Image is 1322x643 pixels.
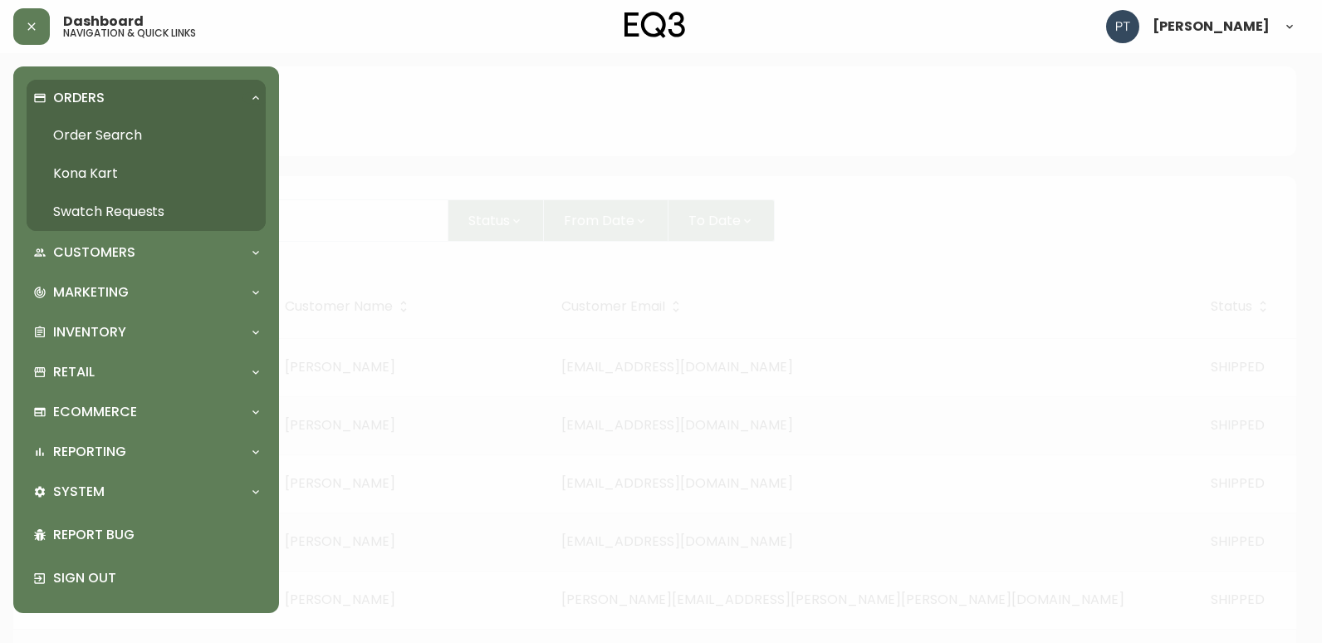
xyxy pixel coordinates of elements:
p: System [53,483,105,501]
span: [PERSON_NAME] [1153,20,1270,33]
p: Inventory [53,323,126,341]
a: Kona Kart [27,155,266,193]
img: logo [624,12,686,38]
a: Swatch Requests [27,193,266,231]
div: System [27,474,266,510]
div: Customers [27,234,266,271]
div: Sign Out [27,557,266,600]
div: Reporting [27,434,266,470]
div: Ecommerce [27,394,266,430]
p: Ecommerce [53,403,137,421]
p: Reporting [53,443,126,461]
div: Inventory [27,314,266,351]
div: Retail [27,354,266,390]
div: Report Bug [27,513,266,557]
p: Orders [53,89,105,107]
p: Report Bug [53,526,259,544]
img: 986dcd8e1aab7847125929f325458823 [1106,10,1139,43]
p: Marketing [53,283,129,302]
h5: navigation & quick links [63,28,196,38]
a: Order Search [27,116,266,155]
span: Dashboard [63,15,144,28]
p: Retail [53,363,95,381]
div: Orders [27,80,266,116]
p: Customers [53,243,135,262]
p: Sign Out [53,569,259,587]
div: Marketing [27,274,266,311]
